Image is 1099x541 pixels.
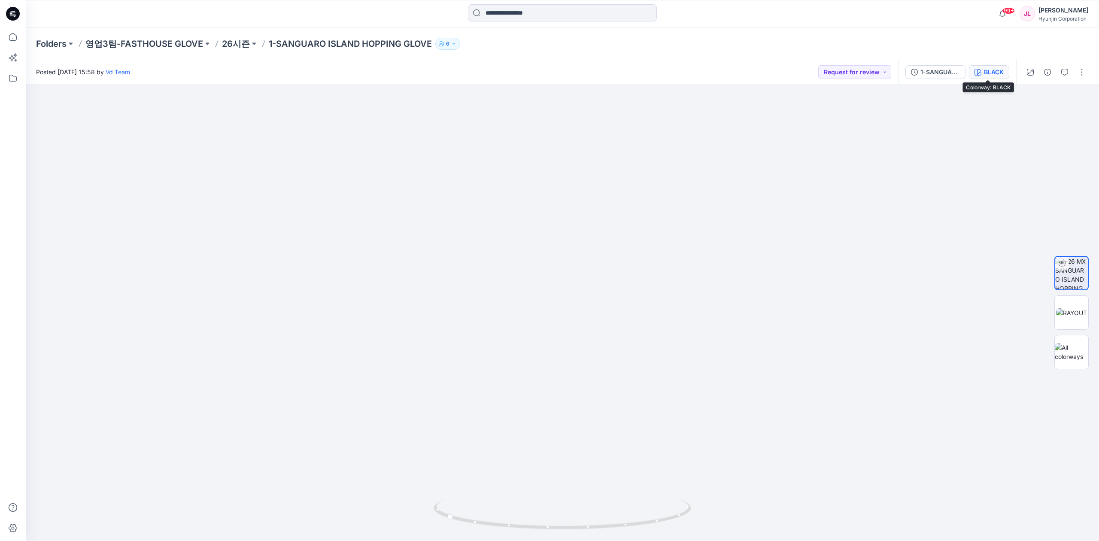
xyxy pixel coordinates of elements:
[1002,7,1015,14] span: 99+
[1056,308,1087,317] img: RAYOUT
[1041,65,1054,79] button: Details
[435,38,460,50] button: 6
[1038,5,1088,15] div: [PERSON_NAME]
[269,38,432,50] p: 1-SANGUARO ISLAND HOPPING GLOVE
[1055,343,1088,361] img: All colorways
[36,67,130,76] span: Posted [DATE] 15:58 by
[984,67,1004,77] div: BLACK
[85,38,203,50] a: 영업3팀-FASTHOUSE GLOVE
[1038,15,1088,22] div: Hyunjin Corporation
[969,65,1009,79] button: BLACK
[905,65,965,79] button: 1-SANGUARO ISLAND HOPPING GLOVE
[920,67,960,77] div: 1-SANGUARO ISLAND HOPPING GLOVE
[222,38,250,50] a: 26시즌
[106,68,130,76] a: Vd Team
[1055,257,1088,289] img: 1-26 MX SANGUARO ISLAND HOPPING GLOVE
[1020,6,1035,21] div: JL
[446,39,449,49] p: 6
[36,38,67,50] a: Folders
